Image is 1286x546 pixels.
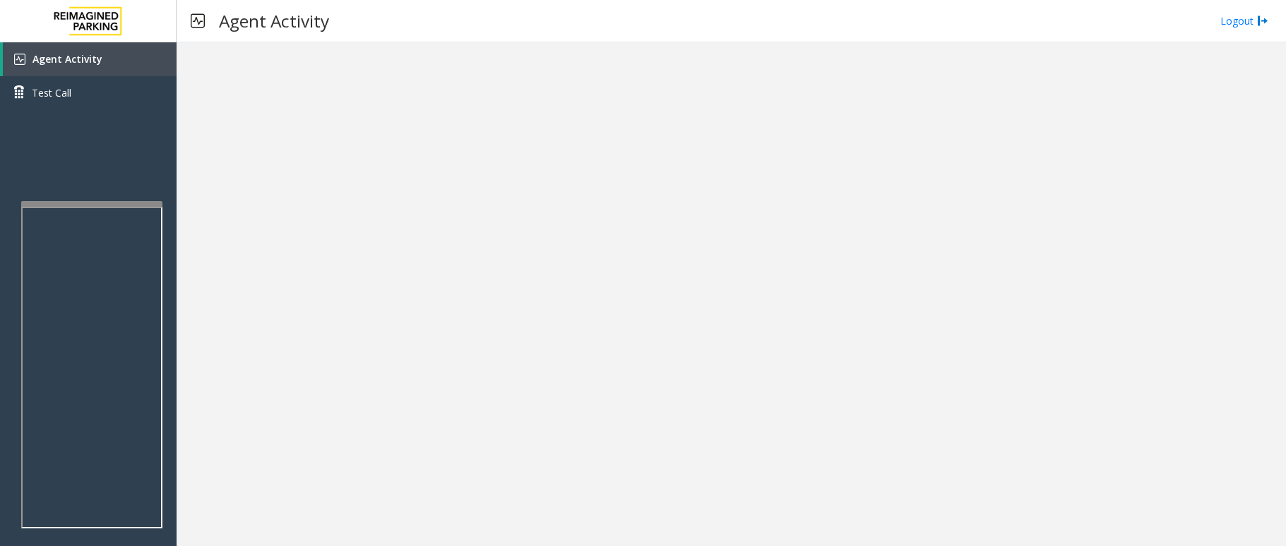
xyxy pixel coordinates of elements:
h3: Agent Activity [212,4,336,38]
img: logout [1257,13,1268,28]
img: 'icon' [14,54,25,65]
img: pageIcon [191,4,205,38]
a: Agent Activity [3,42,177,76]
span: Test Call [32,85,71,100]
a: Logout [1220,13,1268,28]
span: Agent Activity [32,52,102,66]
